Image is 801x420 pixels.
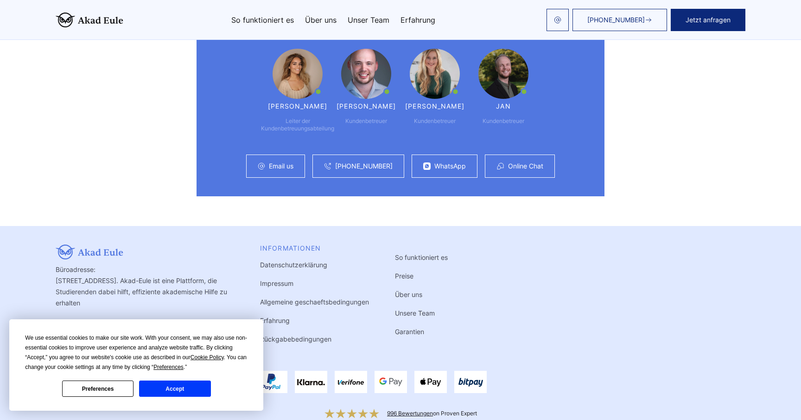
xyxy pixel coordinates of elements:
div: on Proven Expert [387,410,477,417]
div: Kundenbetreuer [483,117,524,125]
button: Jetzt anfragen [671,9,745,31]
div: [PERSON_NAME] [405,103,464,110]
div: INFORMATIONEN [260,245,369,252]
a: Rückgabebedingungen [260,335,331,343]
a: Erfahrung [260,317,290,324]
img: email [554,16,561,24]
div: Kundenbetreuer [345,117,387,125]
img: Irene [410,49,460,99]
span: Cookie Policy [191,354,224,361]
a: Datenschutzerklärung [260,261,327,269]
a: Garantien [395,328,424,336]
a: Impressum [260,279,293,287]
div: Jan [496,103,510,110]
a: Über uns [395,291,422,298]
img: Günther [341,49,391,99]
div: Leiter der Kundenbetreuungsabteilung [261,117,334,132]
span: [PHONE_NUMBER] [587,16,645,24]
a: Erfahrung [400,16,435,24]
a: [PHONE_NUMBER] [335,162,393,170]
a: Email us [269,162,293,170]
a: Unser Team [348,16,389,24]
div: [PERSON_NAME] [337,103,396,110]
a: Allgemeine geschaeftsbedingungen [260,298,369,306]
img: Maria [273,49,323,99]
a: So funktioniert es [231,16,294,24]
a: Über uns [305,16,337,24]
img: Jan [478,49,528,99]
a: So funktioniert es [395,253,448,261]
img: logo [56,13,123,27]
a: WhatsApp [434,162,466,170]
a: [PHONE_NUMBER] [572,9,667,31]
div: Kundenbetreuer [414,117,456,125]
a: Online Chat [508,162,543,170]
span: Preferences [153,364,184,370]
a: 996 Bewertungen [387,410,433,417]
a: Unsere Team [395,309,435,317]
button: Accept [139,381,210,397]
a: Preise [395,272,413,280]
div: Cookie Consent Prompt [9,319,263,411]
button: Preferences [62,381,133,397]
div: We use essential cookies to make our site work. With your consent, we may also use non-essential ... [25,333,248,372]
div: Büroadresse: [STREET_ADDRESS]. Akad-Eule ist eine Plattform, die Studierenden dabei hilft, effizi... [56,245,234,345]
div: [PERSON_NAME] [268,103,327,110]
